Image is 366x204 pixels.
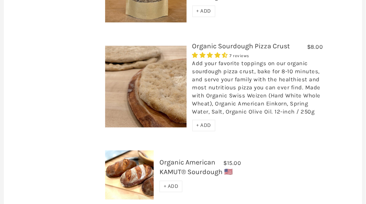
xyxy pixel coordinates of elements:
[230,53,250,58] span: 7 reviews
[197,8,211,14] span: + ADD
[105,46,187,127] img: Organic Sourdough Pizza Crust
[192,42,290,50] a: Organic Sourdough Pizza Crust
[192,5,216,17] div: + ADD
[307,43,323,50] span: $8.00
[159,158,233,176] a: Organic American KAMUT® Sourdough 🇺🇸
[164,183,179,189] span: + ADD
[192,120,216,131] div: + ADD
[159,181,183,192] div: + ADD
[223,160,241,166] span: $15.00
[192,52,230,59] span: 4.29 stars
[192,59,323,120] div: Add your favorite toppings on our organic sourdough pizza crust, bake for 8-10 minutes, and serve...
[105,150,154,199] img: Organic American KAMUT® Sourdough 🇺🇸
[197,122,211,128] span: + ADD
